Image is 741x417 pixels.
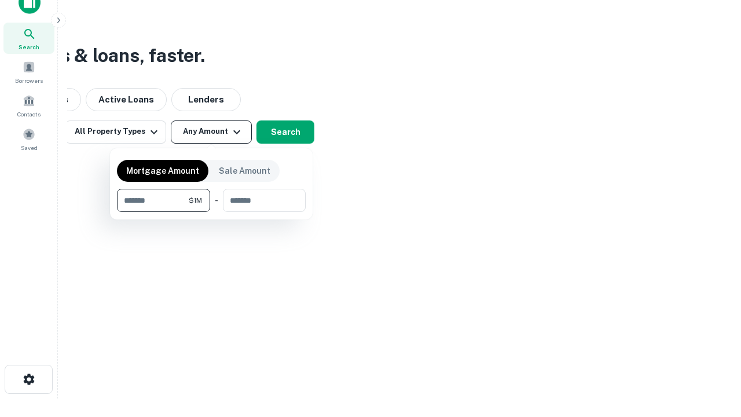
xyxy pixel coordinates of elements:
[189,195,202,206] span: $1M
[215,189,218,212] div: -
[683,324,741,380] iframe: Chat Widget
[219,164,270,177] p: Sale Amount
[126,164,199,177] p: Mortgage Amount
